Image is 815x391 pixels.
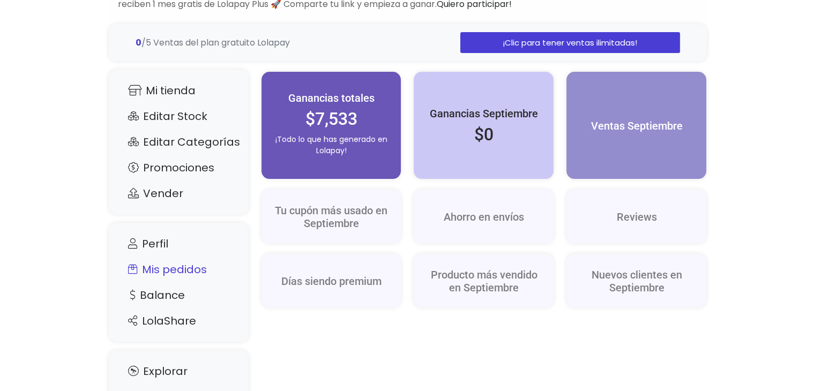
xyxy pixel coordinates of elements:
[136,36,141,49] strong: 0
[272,92,391,104] h5: Ganancias totales
[119,361,238,381] a: Explorar
[424,107,543,120] h5: Ganancias Septiembre
[460,32,679,53] a: ¡Clic para tener ventas ilimitadas!
[119,132,238,152] a: Editar Categorías
[424,210,543,223] h5: Ahorro en envíos
[119,285,238,305] a: Balance
[136,36,290,49] span: /5 Ventas del plan gratuito Lolapay
[119,183,238,204] a: Vender
[119,80,238,101] a: Mi tienda
[119,311,238,331] a: LolaShare
[577,210,696,223] h5: Reviews
[272,275,391,288] h5: Días siendo premium
[577,268,696,294] h5: Nuevos clientes en Septiembre
[119,259,238,280] a: Mis pedidos
[272,134,391,156] p: ¡Todo lo que has generado en Lolapay!
[272,204,391,230] h5: Tu cupón más usado en Septiembre
[272,109,391,129] h2: $7,533
[424,124,543,145] h2: $0
[119,106,238,126] a: Editar Stock
[119,157,238,178] a: Promociones
[577,119,696,132] h5: Ventas Septiembre
[119,234,238,254] a: Perfil
[424,268,543,294] h5: Producto más vendido en Septiembre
